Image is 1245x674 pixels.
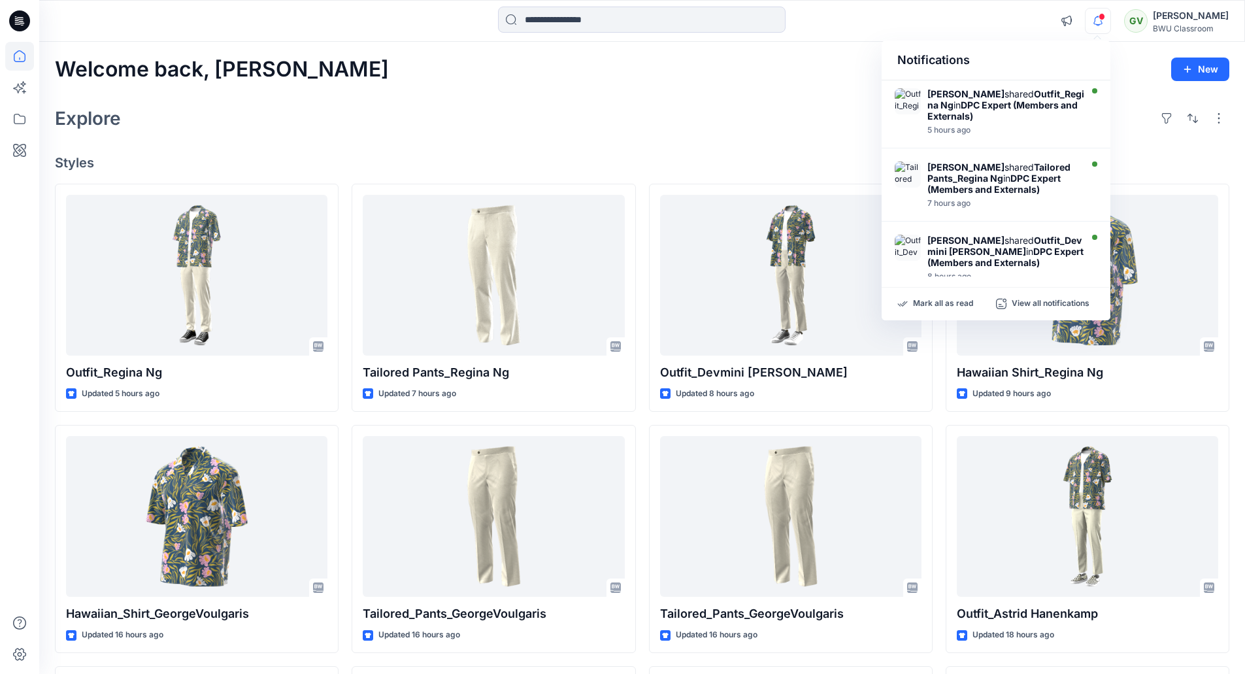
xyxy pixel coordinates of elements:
[927,161,1071,184] strong: Tailored Pants_Regina Ng
[55,58,389,82] h2: Welcome back, [PERSON_NAME]
[82,628,163,642] p: Updated 16 hours ago
[1171,58,1229,81] button: New
[895,88,921,114] img: Outfit_Regina Ng
[927,173,1061,195] strong: DPC Expert (Members and Externals)
[676,628,757,642] p: Updated 16 hours ago
[66,436,327,598] a: Hawaiian_Shirt_GeorgeVoulgaris
[660,195,921,356] a: Outfit_Devmini De Silva
[55,155,1229,171] h4: Styles
[363,363,624,382] p: Tailored Pants_Regina Ng
[927,272,1089,281] div: Thursday, October 02, 2025 08:14
[927,99,1078,122] strong: DPC Expert (Members and Externals)
[1012,298,1089,310] p: View all notifications
[66,363,327,382] p: Outfit_Regina Ng
[882,41,1110,80] div: Notifications
[972,387,1051,401] p: Updated 9 hours ago
[927,126,1089,135] div: Thursday, October 02, 2025 11:18
[927,88,1084,110] strong: Outfit_Regina Ng
[927,235,1082,257] strong: Outfit_Devmini [PERSON_NAME]
[957,436,1218,598] a: Outfit_Astrid Hanenkamp
[957,363,1218,382] p: Hawaiian Shirt_Regina Ng
[927,246,1084,268] strong: DPC Expert (Members and Externals)
[66,605,327,623] p: Hawaiian_Shirt_GeorgeVoulgaris
[1124,9,1148,33] div: GV
[895,235,921,261] img: Outfit_Devmini De Silva
[927,199,1078,208] div: Thursday, October 02, 2025 09:05
[660,436,921,598] a: Tailored_Pants_GeorgeVoulgaris
[378,387,456,401] p: Updated 7 hours ago
[55,108,121,129] h2: Explore
[660,605,921,623] p: Tailored_Pants_GeorgeVoulgaris
[927,235,1004,246] strong: [PERSON_NAME]
[363,195,624,356] a: Tailored Pants_Regina Ng
[972,628,1054,642] p: Updated 18 hours ago
[927,161,1004,173] strong: [PERSON_NAME]
[363,436,624,598] a: Tailored_Pants_GeorgeVoulgaris
[927,88,1089,122] div: shared in
[66,195,327,356] a: Outfit_Regina Ng
[957,605,1218,623] p: Outfit_Astrid Hanenkamp
[927,235,1089,268] div: shared in
[378,628,460,642] p: Updated 16 hours ago
[676,387,754,401] p: Updated 8 hours ago
[363,605,624,623] p: Tailored_Pants_GeorgeVoulgaris
[660,363,921,382] p: Outfit_Devmini [PERSON_NAME]
[913,298,973,310] p: Mark all as read
[927,161,1078,195] div: shared in
[1153,8,1229,24] div: [PERSON_NAME]
[927,88,1004,99] strong: [PERSON_NAME]
[82,387,159,401] p: Updated 5 hours ago
[895,161,921,188] img: Tailored Pants_Regina Ng
[1153,24,1229,33] div: BWU Classroom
